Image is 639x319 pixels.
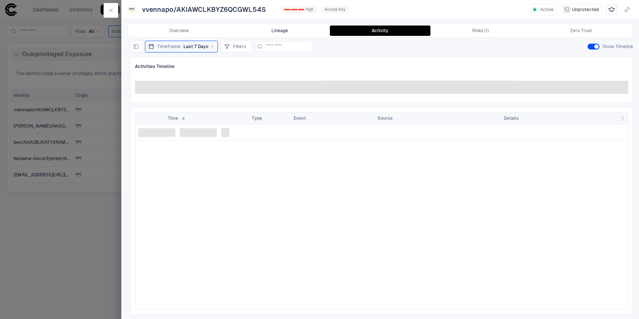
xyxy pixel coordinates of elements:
div: AWS [129,7,135,13]
span: Details [504,115,519,121]
span: vvennapo/AKIAWCLKBYZ6QCGWL54S [142,5,266,14]
button: Lineage [230,26,330,36]
div: 1 [291,9,297,10]
span: Filters [233,44,246,50]
span: Access Key [325,7,345,12]
span: Activities Timeline [135,64,175,69]
button: Overview [129,26,230,36]
button: vvennapo/AKIAWCLKBYZ6QCGWL54S [141,4,276,16]
span: Event [294,115,306,121]
button: Activity [330,26,430,36]
div: Show View Panel [130,41,145,52]
span: Last 7 Days [183,44,209,50]
span: Unprotected [572,7,599,13]
div: Risks (1) [472,28,489,34]
span: Source [378,115,393,121]
span: Show Timeline [602,44,633,50]
div: Mark as Crown Jewel [606,4,617,15]
div: 0 [284,9,290,10]
span: Active [540,7,554,13]
span: Timeframe [157,44,180,50]
span: Type [252,115,262,121]
span: High [306,7,314,12]
div: Zero Trust [570,28,592,34]
span: Time [168,115,178,121]
div: 2 [298,9,304,10]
